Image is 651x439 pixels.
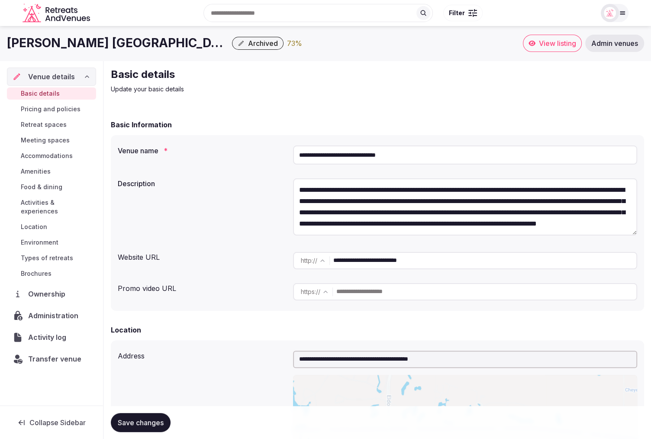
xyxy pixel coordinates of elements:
h2: Basic Information [111,119,172,130]
span: Ownership [28,289,69,299]
span: Amenities [21,167,51,176]
span: Administration [28,310,82,321]
button: Save changes [111,413,171,432]
a: Location [7,221,96,233]
a: Ownership [7,285,96,303]
span: Admin venues [591,39,638,48]
span: Pricing and policies [21,105,81,113]
span: Food & dining [21,183,62,191]
a: Environment [7,236,96,249]
span: Accommodations [21,152,73,160]
button: Archived [232,37,284,50]
span: Brochures [21,269,52,278]
div: 73 % [287,38,302,48]
button: 73% [287,38,302,48]
h2: Basic details [111,68,402,81]
a: Basic details [7,87,96,100]
span: View listing [539,39,576,48]
svg: Retreats and Venues company logo [23,3,92,23]
a: View listing [523,35,582,52]
button: Collapse Sidebar [7,413,96,432]
a: Retreat spaces [7,119,96,131]
a: Pricing and policies [7,103,96,115]
label: Description [118,180,286,187]
span: Location [21,223,47,231]
img: miaceralde [604,7,616,19]
a: Meeting spaces [7,134,96,146]
a: Activity log [7,328,96,346]
span: Types of retreats [21,254,73,262]
a: Accommodations [7,150,96,162]
a: Activities & experiences [7,197,96,217]
span: Retreat spaces [21,120,67,129]
h2: Location [111,325,141,335]
span: Basic details [21,89,60,98]
span: Activities & experiences [21,198,93,216]
a: Food & dining [7,181,96,193]
a: Brochures [7,268,96,280]
div: Promo video URL [118,280,286,294]
a: Administration [7,307,96,325]
div: Website URL [118,249,286,262]
span: Meeting spaces [21,136,70,145]
label: Venue name [118,147,286,154]
a: Admin venues [585,35,644,52]
h1: [PERSON_NAME] [GEOGRAPHIC_DATA] [7,35,229,52]
button: Filter [443,5,483,21]
p: Update your basic details [111,85,402,94]
span: Archived [248,39,278,48]
span: Venue details [28,71,75,82]
button: Transfer venue [7,350,96,368]
span: Activity log [28,332,70,342]
span: Filter [449,9,465,17]
a: Types of retreats [7,252,96,264]
span: Environment [21,238,58,247]
div: Address [118,347,286,361]
a: Visit the homepage [23,3,92,23]
a: Amenities [7,165,96,178]
span: Save changes [118,418,164,427]
span: Collapse Sidebar [29,418,86,427]
span: Transfer venue [28,354,81,364]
